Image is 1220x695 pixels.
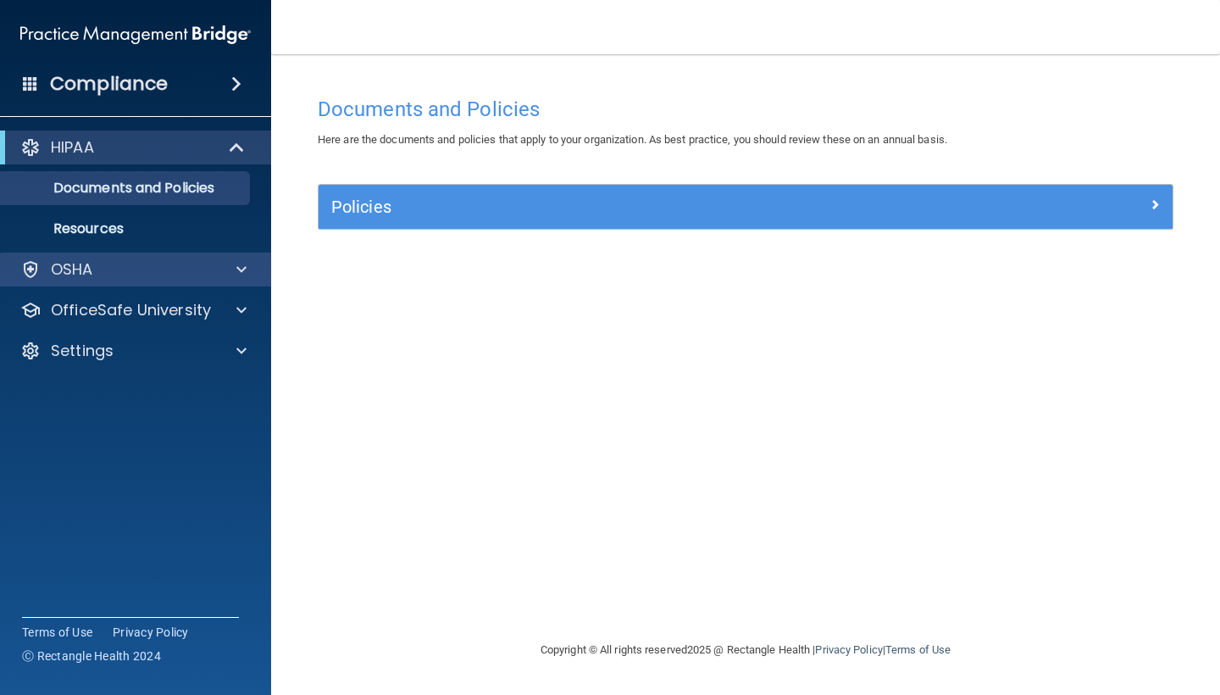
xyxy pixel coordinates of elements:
[22,648,161,664] span: Ⓒ Rectangle Health 2024
[318,98,1173,120] h4: Documents and Policies
[11,180,242,197] p: Documents and Policies
[331,193,1160,220] a: Policies
[20,18,251,52] img: PMB logo
[50,72,168,96] h4: Compliance
[885,643,951,656] a: Terms of Use
[51,341,114,361] p: Settings
[11,220,242,237] p: Resources
[51,137,94,158] p: HIPAA
[20,300,247,320] a: OfficeSafe University
[436,623,1055,677] div: Copyright © All rights reserved 2025 @ Rectangle Health | |
[318,133,947,146] span: Here are the documents and policies that apply to your organization. As best practice, you should...
[927,575,1200,642] iframe: Drift Widget Chat Controller
[331,197,946,216] h5: Policies
[20,259,247,280] a: OSHA
[51,259,93,280] p: OSHA
[113,624,189,641] a: Privacy Policy
[20,341,247,361] a: Settings
[22,624,92,641] a: Terms of Use
[815,643,882,656] a: Privacy Policy
[20,137,246,158] a: HIPAA
[51,300,211,320] p: OfficeSafe University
